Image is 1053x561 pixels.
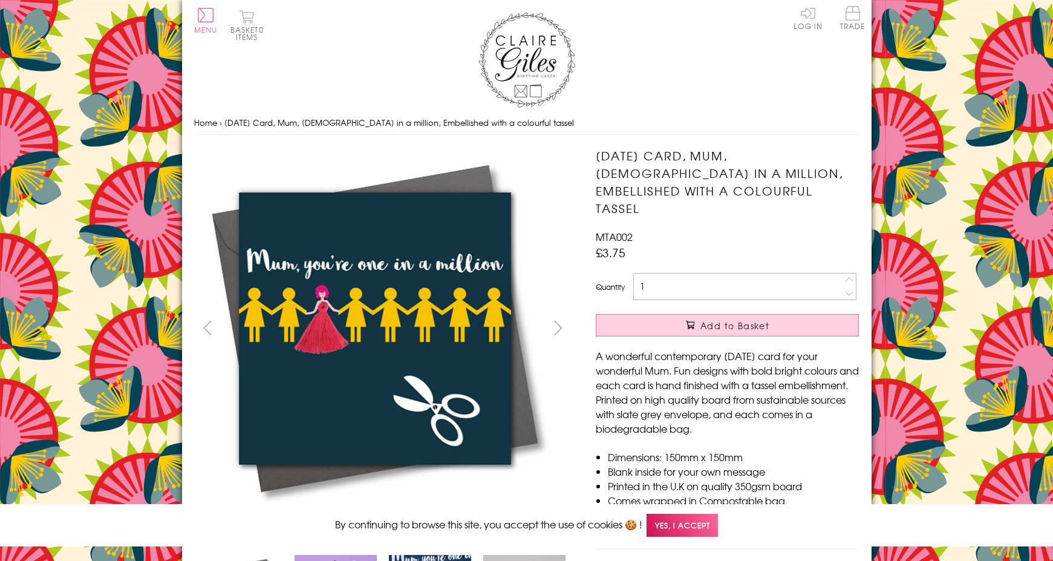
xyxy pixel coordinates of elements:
[608,493,859,508] li: Comes wrapped in Compostable bag
[794,6,823,30] a: Log In
[478,12,575,108] img: Claire Giles Greetings Cards
[596,314,859,336] button: Add to Basket
[608,479,859,493] li: Printed in the U.K on quality 350gsm board
[194,147,556,510] img: Mother's Day Card, Mum, 1 in a million, Embellished with a colourful tassel
[700,320,769,332] span: Add to Basket
[596,244,625,261] span: £3.75
[596,147,859,217] h1: [DATE] Card, Mum, [DEMOGRAPHIC_DATA] in a million, Embellished with a colourful tassel
[194,117,217,128] a: Home
[608,464,859,479] li: Blank inside for your own message
[194,24,218,35] span: Menu
[220,117,222,128] span: ›
[840,6,866,30] span: Trade
[647,514,718,537] span: Yes, I accept
[596,229,633,244] span: MTA002
[840,6,866,32] a: Trade
[572,147,934,510] img: Mother's Day Card, Mum, 1 in a million, Embellished with a colourful tassel
[194,111,859,136] nav: breadcrumbs
[596,281,625,292] label: Quantity
[194,8,218,33] button: Menu
[194,314,221,341] button: prev
[544,314,572,341] button: next
[596,349,859,436] p: A wonderful contemporary [DATE] card for your wonderful Mum. Fun designs with bold bright colours...
[608,450,859,464] li: Dimensions: 150mm x 150mm
[230,10,264,41] button: Basket0 items
[236,24,264,42] span: 0 items
[224,117,574,128] span: [DATE] Card, Mum, [DEMOGRAPHIC_DATA] in a million, Embellished with a colourful tassel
